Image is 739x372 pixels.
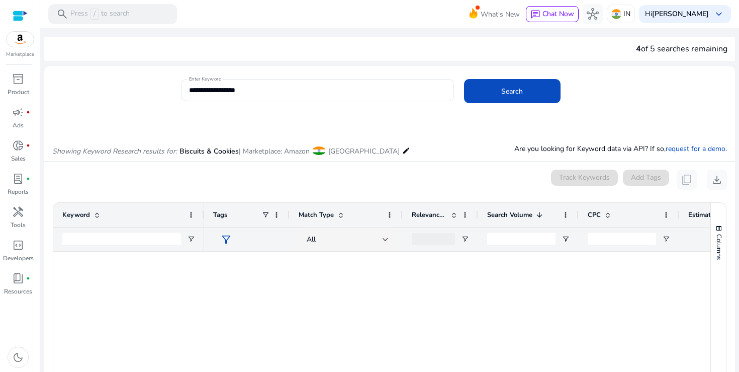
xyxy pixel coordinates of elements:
button: hub [583,4,603,24]
p: IN [623,5,630,23]
span: | Marketplace: Amazon [239,146,310,156]
mat-label: Enter Keyword [189,76,221,83]
i: Showing Keyword Research results for: [52,146,177,156]
span: lab_profile [12,173,24,185]
span: code_blocks [12,239,24,251]
p: Reports [8,187,29,196]
input: CPC Filter Input [588,233,656,245]
p: Press to search [70,9,130,20]
button: Open Filter Menu [461,235,469,243]
div: of 5 searches remaining [636,43,727,55]
p: Marketplace [6,51,34,58]
img: amazon.svg [7,32,34,47]
p: Developers [3,254,34,263]
span: fiber_manual_record [26,143,30,147]
span: Columns [714,234,723,260]
span: download [711,174,723,186]
input: Keyword Filter Input [62,233,181,245]
p: Sales [11,154,26,163]
span: handyman [12,206,24,218]
span: 4 [636,43,641,54]
span: Biscuits & Cookies [179,146,239,156]
span: keyboard_arrow_down [713,8,725,20]
span: Search [501,86,523,97]
p: Ads [13,121,24,130]
span: hub [587,8,599,20]
p: Product [8,88,29,97]
span: Search Volume [487,210,532,219]
a: request for a demo [666,144,725,154]
button: Open Filter Menu [187,235,195,243]
span: All [307,235,316,244]
span: filter_alt [220,234,232,246]
button: Search [464,79,561,103]
span: book_4 [12,272,24,284]
span: dark_mode [12,351,24,363]
p: Tools [11,220,26,230]
span: Match Type [299,210,334,219]
span: chat [530,10,540,20]
img: in.svg [611,9,621,19]
input: Search Volume Filter Input [487,233,556,245]
button: Open Filter Menu [662,235,670,243]
span: CPC [588,210,601,219]
button: download [707,170,727,190]
p: Are you looking for Keyword data via API? If so, . [514,143,727,154]
span: [GEOGRAPHIC_DATA] [328,146,400,156]
span: Tags [213,210,227,219]
span: Relevance Score [412,210,447,219]
span: search [56,8,68,20]
span: inventory_2 [12,73,24,85]
span: What's New [481,6,520,23]
span: fiber_manual_record [26,276,30,280]
button: Open Filter Menu [562,235,570,243]
span: campaign [12,106,24,118]
span: Chat Now [542,9,574,19]
span: donut_small [12,139,24,152]
p: Resources [4,287,32,296]
span: / [90,9,99,20]
span: fiber_manual_record [26,177,30,181]
mat-icon: edit [402,144,410,157]
span: Keyword [62,210,90,219]
b: [PERSON_NAME] [652,9,709,19]
button: chatChat Now [526,6,579,22]
span: fiber_manual_record [26,110,30,114]
p: Hi [645,11,709,18]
